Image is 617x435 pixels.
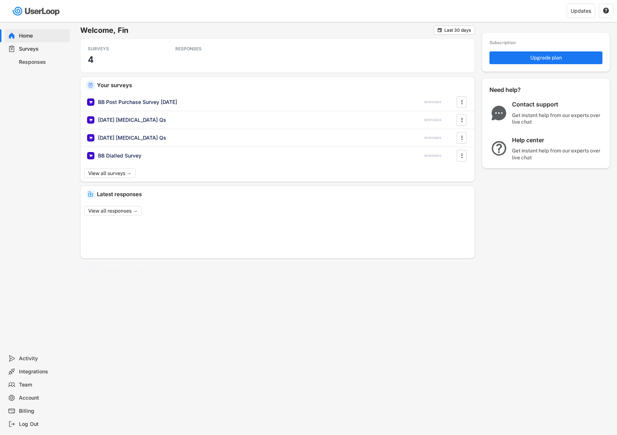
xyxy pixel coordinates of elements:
[444,28,471,32] div: Last 30 days
[603,8,609,14] button: 
[424,154,441,158] div: RESPONSES
[461,152,462,159] text: 
[19,32,67,39] div: Home
[424,100,441,104] div: RESPONSES
[88,268,93,273] img: yH5BAEAAAAALAAAAAABAAEAAAIBRAA7
[461,116,462,124] text: 
[489,40,516,46] div: Subscription
[84,168,136,178] button: View all surveys →
[437,27,442,33] button: 
[424,118,441,122] div: RESPONSES
[512,147,603,160] div: Get instant help from our experts over live chat
[512,112,603,125] div: Get instant help from our experts over live chat
[438,27,442,33] text: 
[603,7,609,14] text: 
[88,54,94,65] h3: 4
[97,268,469,273] div: Suggested questions
[97,191,469,197] div: Latest responses
[512,101,603,108] div: Contact support
[19,381,67,388] div: Team
[571,8,591,13] div: Updates
[97,82,469,88] div: Your surveys
[84,206,142,215] button: View all responses →
[461,98,462,106] text: 
[19,59,67,66] div: Responses
[19,355,67,362] div: Activity
[98,134,166,141] div: [DATE] [MEDICAL_DATA] Qs
[98,152,141,159] div: BB Dialled Survey
[489,141,508,156] img: QuestionMarkInverseMajor.svg
[458,114,465,125] button: 
[512,136,603,144] div: Help center
[80,26,434,35] h6: Welcome, Fin
[19,395,67,401] div: Account
[434,325,469,336] button: Show more →
[175,46,241,52] div: RESPONSES
[489,106,508,120] img: ChatMajor.svg
[458,132,465,143] button: 
[424,136,441,140] div: RESPONSES
[88,191,93,197] img: IncomingMajor.svg
[19,421,67,428] div: Log Out
[97,275,469,280] div: These are some questions you could ask your customers to learn more about them
[458,150,465,161] button: 
[11,4,62,19] img: userloop-logo-01.svg
[458,97,465,108] button: 
[98,116,166,124] div: [DATE] [MEDICAL_DATA] Qs
[98,98,177,106] div: BB Post Purchase Survey [DATE]
[19,408,67,415] div: Billing
[489,51,602,64] button: Upgrade plan
[461,134,462,141] text: 
[19,46,67,53] div: Surveys
[88,46,153,52] div: SURVEYS
[19,368,67,375] div: Integrations
[489,86,540,94] div: Need help?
